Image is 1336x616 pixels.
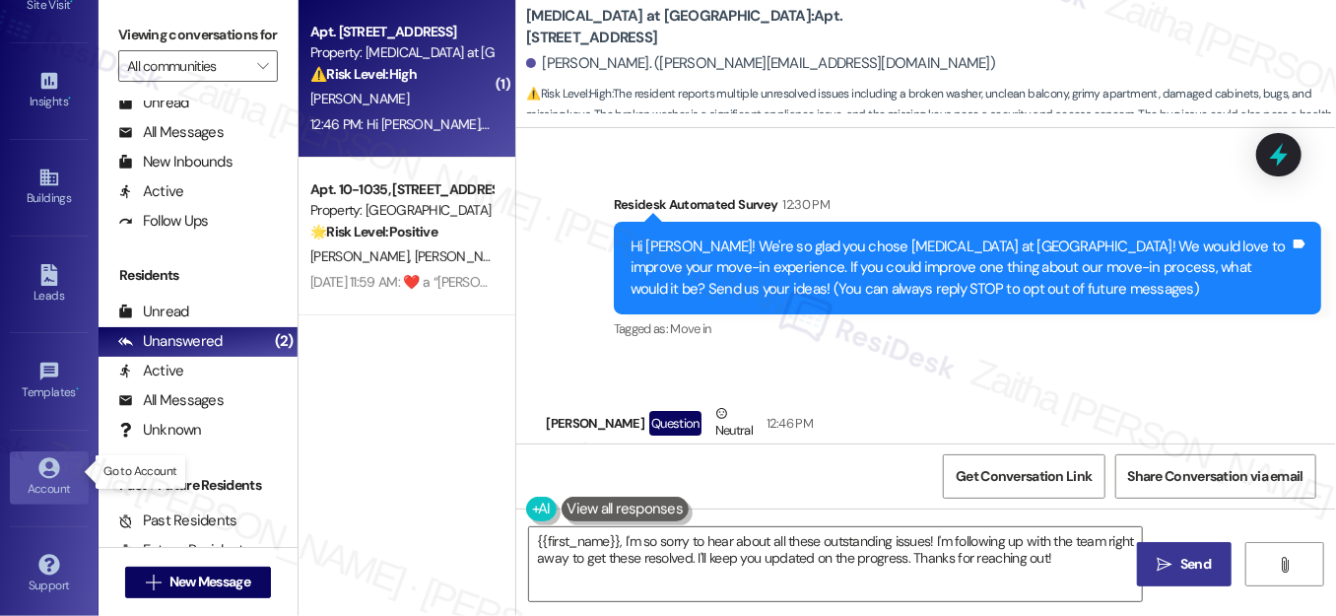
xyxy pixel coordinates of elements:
a: Support [10,548,89,601]
div: [PERSON_NAME]. ([PERSON_NAME][EMAIL_ADDRESS][DOMAIN_NAME]) [526,53,995,74]
div: Unread [118,302,189,322]
div: All Messages [118,122,224,143]
a: Buildings [10,161,89,214]
span: • [76,382,79,396]
div: All Messages [118,390,224,411]
div: Active [118,361,184,381]
div: 12:30 PM [777,194,830,215]
span: : The resident reports multiple unresolved issues including a broken washer, unclean balcony, gri... [526,84,1336,147]
div: Property: [GEOGRAPHIC_DATA] [310,200,493,221]
button: New Message [125,567,271,598]
div: Hi [PERSON_NAME]! We're so glad you chose [MEDICAL_DATA] at [GEOGRAPHIC_DATA]! We would love to i... [631,237,1290,300]
button: Share Conversation via email [1115,454,1316,499]
button: Get Conversation Link [943,454,1104,499]
button: Send [1137,542,1233,586]
div: 12:46 PM [762,413,813,434]
span: [PERSON_NAME] [310,90,409,107]
div: Past + Future Residents [99,475,298,496]
strong: ⚠️ Risk Level: High [310,65,417,83]
span: • [68,92,71,105]
div: (2) [270,326,299,357]
i:  [1277,557,1292,573]
span: [PERSON_NAME] [415,247,513,265]
span: Move in [670,320,710,337]
div: Residesk Automated Survey [614,194,1321,222]
strong: 🌟 Risk Level: Positive [310,223,437,240]
i:  [257,58,268,74]
span: Share Conversation via email [1128,466,1303,487]
div: Active [118,181,184,202]
div: Question [649,411,701,436]
div: Future Residents [118,540,251,561]
div: Past Residents [118,511,237,531]
div: Property: [MEDICAL_DATA] at [GEOGRAPHIC_DATA] [310,42,493,63]
label: Viewing conversations for [118,20,278,50]
span: Get Conversation Link [956,466,1092,487]
textarea: To enrich screen reader interactions, please activate Accessibility in Grammarly extension settings [529,527,1142,601]
div: New Inbounds [118,152,233,172]
div: Tagged as: [614,314,1321,343]
a: Leads [10,258,89,311]
span: [PERSON_NAME] [310,247,415,265]
div: Unanswered [118,331,223,352]
a: Templates • [10,355,89,408]
div: Residents [99,265,298,286]
div: Unread [118,93,189,113]
div: [PERSON_NAME] [546,403,1253,451]
input: All communities [127,50,246,82]
div: Apt. [STREET_ADDRESS] [310,22,493,42]
span: New Message [169,572,250,592]
p: Go to Account [103,463,176,480]
div: Apt. 10-1035, [STREET_ADDRESS] [310,179,493,200]
i:  [146,575,161,590]
i:  [1158,557,1172,573]
b: [MEDICAL_DATA] at [GEOGRAPHIC_DATA]: Apt. [STREET_ADDRESS] [526,6,920,48]
a: Insights • [10,64,89,117]
div: Unknown [118,420,202,441]
strong: ⚠️ Risk Level: High [526,86,611,102]
span: Send [1180,554,1211,575]
div: Neutral [711,403,757,445]
div: Follow Ups [118,211,209,232]
a: Account [10,451,89,505]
